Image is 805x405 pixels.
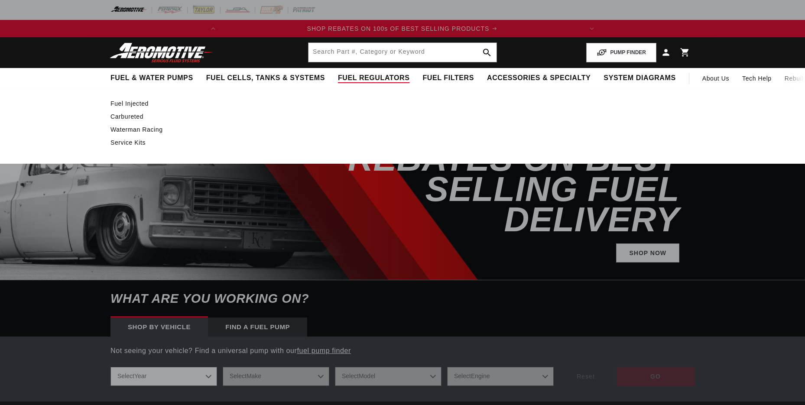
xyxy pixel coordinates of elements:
[110,345,695,356] p: Not seeing your vehicle? Find a universal pump with our
[480,68,597,88] summary: Accessories & Specialty
[416,68,480,88] summary: Fuel Filters
[338,74,409,83] span: Fuel Regulators
[335,367,441,386] select: Model
[206,74,325,83] span: Fuel Cells, Tanks & Systems
[604,74,675,83] span: System Diagrams
[223,367,329,386] select: Make
[702,75,729,82] span: About Us
[742,74,772,83] span: Tech Help
[107,42,216,63] img: Aeromotive
[222,24,583,33] a: SHOP REBATES ON 100s OF BEST SELLING PRODUCTS
[307,25,490,32] span: SHOP REBATES ON 100s OF BEST SELLING PRODUCTS
[89,280,716,317] h6: What are you working on?
[204,20,222,37] button: Translation missing: en.sections.announcements.previous_announcement
[110,139,686,146] a: Service Kits
[110,126,686,133] a: Waterman Racing
[422,74,474,83] span: Fuel Filters
[200,68,331,88] summary: Fuel Cells, Tanks & Systems
[104,68,200,88] summary: Fuel & Water Pumps
[696,68,736,89] a: About Us
[487,74,591,83] span: Accessories & Specialty
[222,24,583,33] div: Announcement
[110,100,686,107] a: Fuel Injected
[736,68,778,89] summary: Tech Help
[208,318,307,337] div: Find a Fuel Pump
[222,24,583,33] div: 1 of 2
[597,68,682,88] summary: System Diagrams
[110,74,193,83] span: Fuel & Water Pumps
[110,113,686,120] a: Carbureted
[477,43,497,62] button: search button
[331,68,416,88] summary: Fuel Regulators
[616,243,679,263] a: Shop Now
[309,113,679,235] h2: SHOP SUMMER REBATES ON BEST SELLING FUEL DELIVERY
[297,347,351,354] a: fuel pump finder
[583,20,601,37] button: Translation missing: en.sections.announcements.next_announcement
[110,318,208,337] div: Shop by vehicle
[586,43,656,62] button: PUMP FINDER
[89,20,716,37] slideshow-component: Translation missing: en.sections.announcements.announcement_bar
[308,43,497,62] input: Search by Part Number, Category or Keyword
[447,367,554,386] select: Engine
[110,367,217,386] select: Year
